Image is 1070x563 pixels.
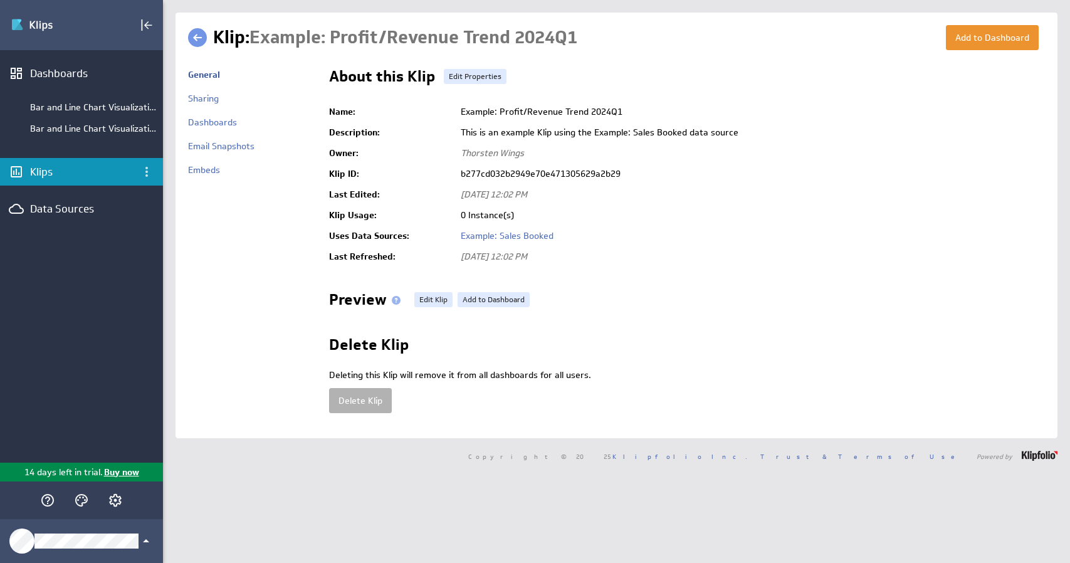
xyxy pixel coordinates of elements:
div: Dashboards [30,66,133,80]
div: Bar and Line Chart Visualizations [30,102,157,113]
img: logo-footer.png [1022,451,1057,461]
h2: About this Klip [329,69,435,89]
span: [DATE] 12:02 PM [461,251,527,262]
td: Owner: [329,143,454,164]
a: Embeds [188,164,220,176]
p: Buy now [103,466,139,479]
span: Thorsten Wings [461,147,524,159]
span: Example: Profit/Revenue Trend 2024Q1 [249,26,577,49]
td: Klip ID: [329,164,454,184]
td: Last Refreshed: [329,246,454,267]
a: Edit Properties [444,69,506,84]
span: Powered by [977,453,1012,460]
button: Delete Klip [329,388,392,413]
a: Trust & Terms of Use [760,452,963,461]
a: Dashboards [188,117,237,128]
div: Collapse [136,14,157,36]
a: Sharing [188,93,219,104]
svg: Themes [74,493,89,508]
div: Help [37,490,58,511]
h2: Delete Klip [329,337,409,357]
td: 0 Instance(s) [454,205,1045,226]
td: b277cd032b2949e70e471305629a2b29 [454,164,1045,184]
h2: Preview [329,292,406,312]
a: Add to Dashboard [458,292,530,307]
a: Example: Sales Booked [461,230,553,241]
div: Data Sources [30,202,133,216]
td: Description: [329,122,454,143]
span: [DATE] 12:02 PM [461,189,527,200]
h1: Klip: [213,25,577,50]
div: Account and settings [105,490,126,511]
td: Name: [329,102,454,122]
div: Klips menu [136,161,157,182]
a: General [188,69,220,80]
p: Deleting this Klip will remove it from all dashboards for all users. [329,369,1045,382]
a: Email Snapshots [188,140,254,152]
td: This is an example Klip using the Example: Sales Booked data source [454,122,1045,143]
img: Klipfolio klips logo [11,15,98,35]
td: Klip Usage: [329,205,454,226]
div: Themes [71,490,92,511]
a: Edit Klip [414,292,453,307]
td: Uses Data Sources: [329,226,454,246]
div: Go to Dashboards [11,15,98,35]
td: Example: Profit/Revenue Trend 2024Q1 [454,102,1045,122]
div: Bar and Line Chart Visualizations [30,123,157,134]
td: Last Edited: [329,184,454,205]
svg: Account and settings [108,493,123,508]
a: Klipfolio Inc. [612,452,747,461]
div: Klips [30,165,133,179]
p: 14 days left in trial. [24,466,103,479]
span: Copyright © 2025 [468,453,747,460]
button: Add to Dashboard [946,25,1039,50]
